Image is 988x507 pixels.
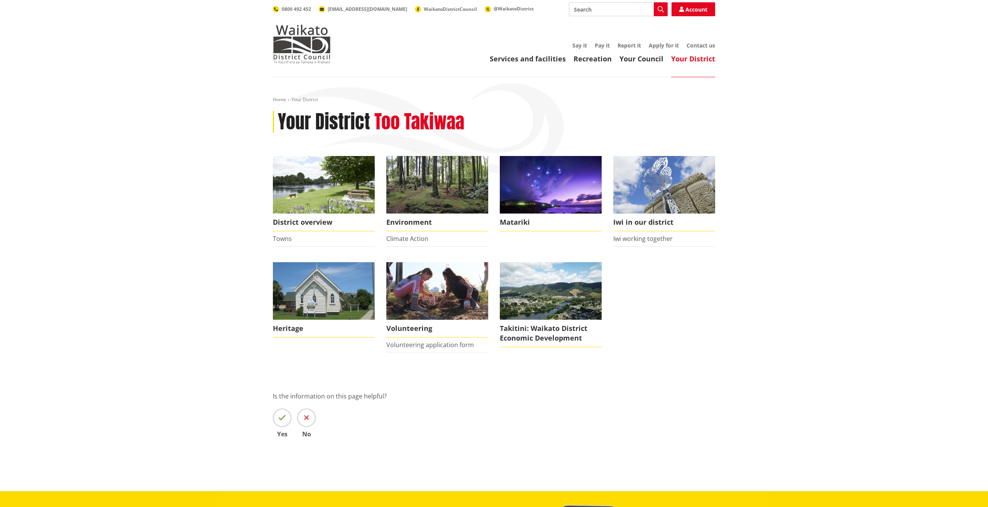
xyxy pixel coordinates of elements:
a: Pay it [595,42,610,49]
span: Environment [386,214,488,231]
img: volunteer icon [386,262,488,320]
a: Iwi working together [613,234,673,243]
a: Say it [572,42,587,49]
a: Raglan Church Heritage [273,262,375,337]
a: Services and facilities [490,54,566,63]
a: Ngaruawahia 0015 District overview [273,156,375,231]
a: Report it [617,42,641,49]
a: Takitini: Waikato District Economic Development [500,262,602,347]
span: No [297,431,316,437]
a: Apply for it [649,42,679,49]
a: @WaikatoDistrict [485,5,534,12]
input: Search input [569,2,668,16]
span: 0800 492 452 [282,6,311,12]
img: Matariki over Whiaangaroa [500,156,602,214]
span: WaikatoDistrictCouncil [424,6,477,12]
a: Climate Action [386,234,428,243]
span: Iwi in our district [613,214,715,231]
span: [EMAIL_ADDRESS][DOMAIN_NAME] [328,6,407,12]
span: District overview [273,214,375,231]
a: Contact us [687,42,715,49]
span: Heritage [273,320,375,337]
a: Matariki [500,156,602,231]
span: Takitini: Waikato District Economic Development [500,320,602,347]
a: Towns [273,234,292,243]
span: Matariki [500,214,602,231]
a: WaikatoDistrictCouncil [415,6,477,12]
nav: breadcrumb [273,97,715,103]
a: [EMAIL_ADDRESS][DOMAIN_NAME] [319,6,407,12]
img: Waikato District Council - Te Kaunihera aa Takiwaa o Waikato [273,25,331,63]
p: Is the information on this page helpful? [273,392,715,401]
a: Your District [671,54,715,63]
span: Volunteering [386,320,488,337]
a: Turangawaewae Ngaruawahia Iwi in our district [613,156,715,231]
a: 0800 492 452 [273,6,311,12]
h2: Too Takiwaa [374,111,464,133]
img: biodiversity- Wright's Bush_16x9 crop [386,156,488,214]
a: Environment [386,156,488,231]
span: Your District [291,96,318,103]
span: @WaikatoDistrict [494,5,534,12]
a: Home [273,96,286,103]
img: ngaaruawaahia [500,262,602,320]
a: volunteer icon Volunteering [386,262,488,337]
a: Account [672,2,715,16]
img: Raglan Church [273,262,375,320]
a: Volunteering application form [386,341,474,349]
img: Turangawaewae Ngaruawahia [613,156,715,214]
a: Your Council [619,54,663,63]
span: Yes [273,431,291,437]
a: Recreation [574,54,612,63]
img: Ngaruawahia 0015 [273,156,375,214]
h1: Your District [278,111,370,133]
